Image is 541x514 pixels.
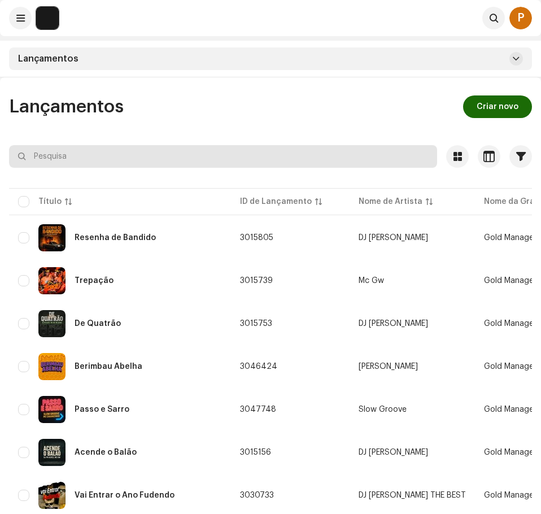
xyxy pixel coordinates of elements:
div: Slow Groove [359,406,407,413]
div: Título [38,196,62,207]
div: DJ [PERSON_NAME] [359,448,428,456]
div: Vai Entrar o Ano Fudendo [75,491,174,499]
span: DJ PH Alves [359,448,466,456]
div: DJ [PERSON_NAME] [359,234,428,242]
span: Mc Gw [359,277,466,285]
span: 3015739 [240,277,273,285]
span: DJ PH Alves [359,320,466,328]
img: 665ebea1-f62b-4a75-9896-ec9f8db9efcb [38,267,66,294]
button: Criar novo [463,95,532,118]
div: DJ [PERSON_NAME] THE BEST [359,491,466,499]
img: c6ffd30e-bb38-4cef-9c91-a0a0d67b5009 [38,439,66,466]
div: Trepação [75,277,114,285]
span: 3015753 [240,320,272,328]
img: 730b9dfe-18b5-4111-b483-f30b0c182d82 [36,7,59,29]
div: Mc Gw [359,277,384,285]
span: Lançamentos [18,54,78,63]
span: DJ VITOR THE BEST [359,491,466,499]
div: ID de Lançamento [240,196,312,207]
div: Acende o Balão [75,448,137,456]
div: Passo e Sarro [75,406,129,413]
span: Lançamentos [9,98,124,116]
div: [PERSON_NAME] [359,363,418,371]
div: Berimbau Abelha [75,363,142,371]
img: 325b7038-b3fc-4222-998d-46951405c0b1 [38,310,66,337]
span: 3015156 [240,448,271,456]
span: Dj Nekine [359,363,466,371]
div: DJ [PERSON_NAME] [359,320,428,328]
span: 3046424 [240,363,277,371]
img: ecb53f69-7e70-48df-a510-4b1cac443fd6 [38,396,66,423]
span: 3047748 [240,406,276,413]
span: 3015805 [240,234,273,242]
span: 3030733 [240,491,274,499]
span: Criar novo [477,95,518,118]
img: b11ddf2c-a25c-40e7-805f-ebd59bc4ca71 [38,353,66,380]
span: Slow Groove [359,406,466,413]
div: Nome de Artista [359,196,422,207]
img: a138d766-f295-4884-9ce1-e7817bdbadf4 [38,482,66,509]
div: Resenha de Bandido [75,234,156,242]
div: De Quatrão [75,320,121,328]
img: e24aff54-0c89-4b1b-bd3b-56a13fba2a07 [38,224,66,251]
div: P [509,7,532,29]
span: DJ PH Alves [359,234,466,242]
input: Pesquisa [9,145,437,168]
